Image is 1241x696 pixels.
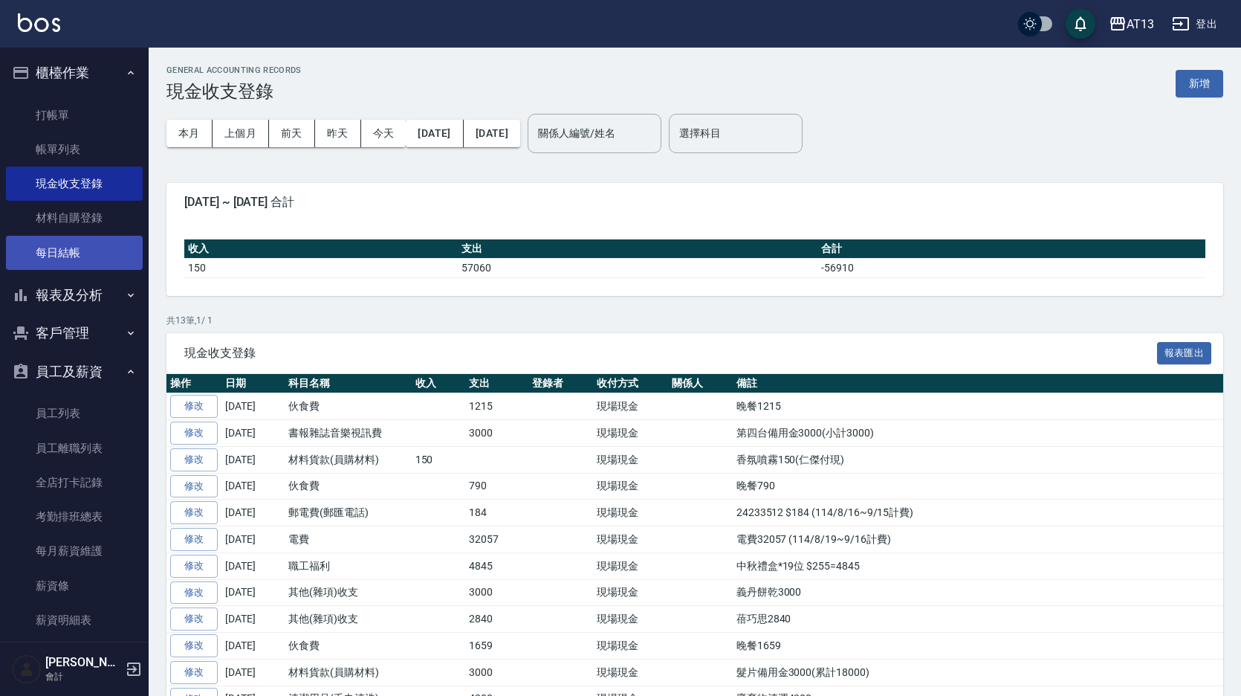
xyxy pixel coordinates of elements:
td: 郵電費(郵匯電話) [285,500,412,526]
td: 材料貨款(員購材料) [285,446,412,473]
td: 3000 [465,579,528,606]
td: 義丹餅乾3000 [733,579,1223,606]
a: 修改 [170,581,218,605]
td: 第四台備用金3000(小計3000) [733,420,1223,447]
button: 本月 [166,120,213,147]
td: 現場現金 [593,420,668,447]
td: 現場現金 [593,500,668,526]
th: 登錄者 [528,374,593,393]
td: 現場現金 [593,473,668,500]
a: 現金收支登錄 [6,167,143,201]
h2: GENERAL ACCOUNTING RECORDS [166,65,302,75]
th: 收入 [184,239,458,259]
td: [DATE] [221,579,285,606]
img: Logo [18,13,60,32]
td: -56910 [817,258,1205,277]
button: 上個月 [213,120,269,147]
td: 1659 [465,633,528,660]
img: Person [12,654,42,684]
td: 150 [412,446,466,473]
td: 150 [184,258,458,277]
td: 其他(雜項)收支 [285,579,412,606]
td: 現場現金 [593,633,668,660]
a: 修改 [170,395,218,418]
h5: [PERSON_NAME] [45,655,121,670]
button: save [1066,9,1095,39]
th: 備註 [733,374,1223,393]
td: 伙食費 [285,473,412,500]
button: 櫃檯作業 [6,54,143,92]
td: 中秋禮盒*19位 $255=4845 [733,552,1223,579]
a: 全店打卡記錄 [6,465,143,500]
th: 收付方式 [593,374,668,393]
a: 薪資轉帳明細 [6,637,143,671]
button: 昨天 [315,120,361,147]
th: 支出 [465,374,528,393]
a: 帳單列表 [6,132,143,167]
td: 蓓巧思2840 [733,606,1223,633]
td: [DATE] [221,420,285,447]
td: [DATE] [221,606,285,633]
td: [DATE] [221,473,285,500]
a: 考勤排班總表 [6,500,143,534]
td: [DATE] [221,500,285,526]
a: 修改 [170,661,218,684]
a: 修改 [170,634,218,657]
th: 關係人 [668,374,733,393]
td: 現場現金 [593,659,668,686]
h3: 現金收支登錄 [166,81,302,102]
td: 書報雜誌音樂視訊費 [285,420,412,447]
button: 今天 [361,120,406,147]
a: 修改 [170,422,218,445]
th: 操作 [166,374,221,393]
button: 前天 [269,120,315,147]
a: 修改 [170,555,218,578]
td: 現場現金 [593,552,668,579]
td: 57060 [458,258,817,277]
button: 新增 [1176,70,1223,97]
th: 科目名稱 [285,374,412,393]
td: 晚餐1215 [733,393,1223,420]
span: 現金收支登錄 [184,346,1157,361]
th: 收入 [412,374,466,393]
td: [DATE] [221,526,285,553]
button: 報表及分析 [6,276,143,315]
a: 員工列表 [6,396,143,431]
td: 4845 [465,552,528,579]
td: [DATE] [221,659,285,686]
th: 支出 [458,239,817,259]
td: [DATE] [221,393,285,420]
td: 材料貨款(員購材料) [285,659,412,686]
span: [DATE] ~ [DATE] 合計 [184,195,1205,210]
td: 電費32057 (114/8/19~9/16計費) [733,526,1223,553]
div: AT13 [1127,15,1154,33]
button: [DATE] [406,120,463,147]
td: 3000 [465,659,528,686]
td: 其他(雜項)收支 [285,606,412,633]
td: 晚餐1659 [733,633,1223,660]
a: 材料自購登錄 [6,201,143,235]
button: 登出 [1166,10,1223,38]
td: 1215 [465,393,528,420]
td: 現場現金 [593,393,668,420]
a: 修改 [170,501,218,524]
td: [DATE] [221,633,285,660]
td: 現場現金 [593,579,668,606]
a: 薪資明細表 [6,603,143,637]
p: 共 13 筆, 1 / 1 [166,314,1223,327]
td: [DATE] [221,446,285,473]
a: 打帳單 [6,98,143,132]
a: 報表匯出 [1157,345,1212,359]
td: 現場現金 [593,446,668,473]
td: 伙食費 [285,633,412,660]
td: 2840 [465,606,528,633]
a: 每日結帳 [6,236,143,270]
td: 現場現金 [593,526,668,553]
td: 24233512 $184 (114/8/16~9/15計費) [733,500,1223,526]
p: 會計 [45,670,121,683]
a: 修改 [170,608,218,631]
button: AT13 [1103,9,1160,39]
button: 客戶管理 [6,314,143,352]
td: 電費 [285,526,412,553]
td: 伙食費 [285,393,412,420]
